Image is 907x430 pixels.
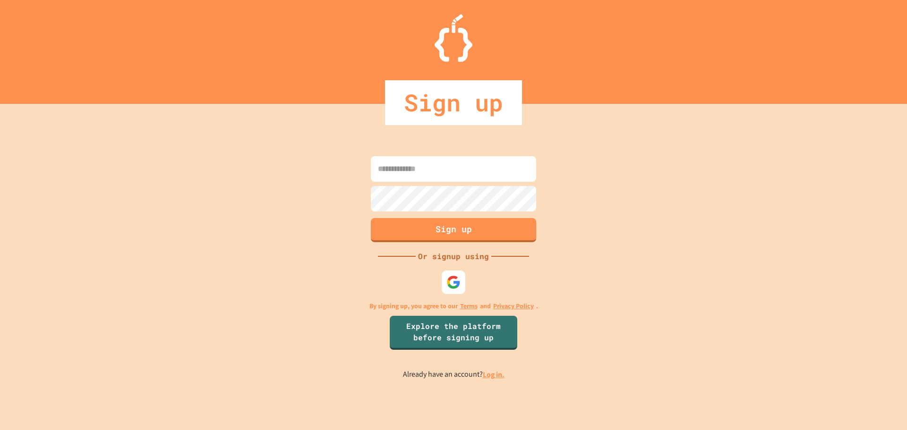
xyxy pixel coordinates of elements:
[493,301,534,311] a: Privacy Policy
[369,301,538,311] p: By signing up, you agree to our and .
[435,14,472,62] img: Logo.svg
[371,218,536,242] button: Sign up
[460,301,478,311] a: Terms
[416,251,491,262] div: Or signup using
[390,316,517,350] a: Explore the platform before signing up
[403,369,505,380] p: Already have an account?
[483,370,505,379] a: Log in.
[446,275,461,289] img: google-icon.svg
[385,80,522,125] div: Sign up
